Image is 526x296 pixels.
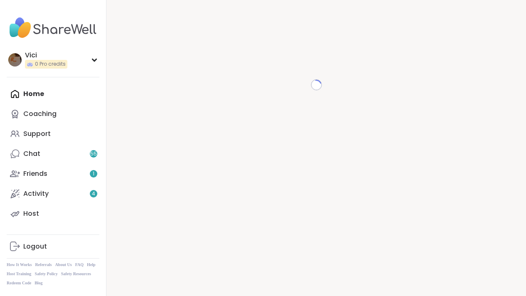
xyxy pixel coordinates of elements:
[7,271,17,277] a: Help
[23,169,47,178] div: Friends
[7,184,99,204] a: Activity4
[8,53,22,67] img: Vici
[93,170,94,178] span: 1
[7,144,99,164] a: Chat55
[23,149,40,158] div: Chat
[90,150,97,158] span: 55
[50,280,82,286] a: Redeem Code
[7,204,99,224] a: Host
[92,190,95,197] span: 4
[85,262,94,268] a: FAQ
[23,242,47,251] div: Logout
[7,237,99,257] a: Logout
[7,262,35,268] a: How It Works
[38,262,59,268] a: Referrals
[62,262,82,268] a: About Us
[20,271,50,277] a: Host Training
[7,164,99,184] a: Friends1
[7,13,99,42] img: ShareWell Nav Logo
[35,61,66,68] span: 0 Pro credits
[53,271,83,277] a: Safety Policy
[7,104,99,124] a: Coaching
[85,280,95,286] a: Blog
[23,209,39,218] div: Host
[7,124,99,144] a: Support
[25,51,67,60] div: Vici
[23,129,51,138] div: Support
[23,189,49,198] div: Activity
[7,280,47,286] a: Safety Resources
[23,109,57,118] div: Coaching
